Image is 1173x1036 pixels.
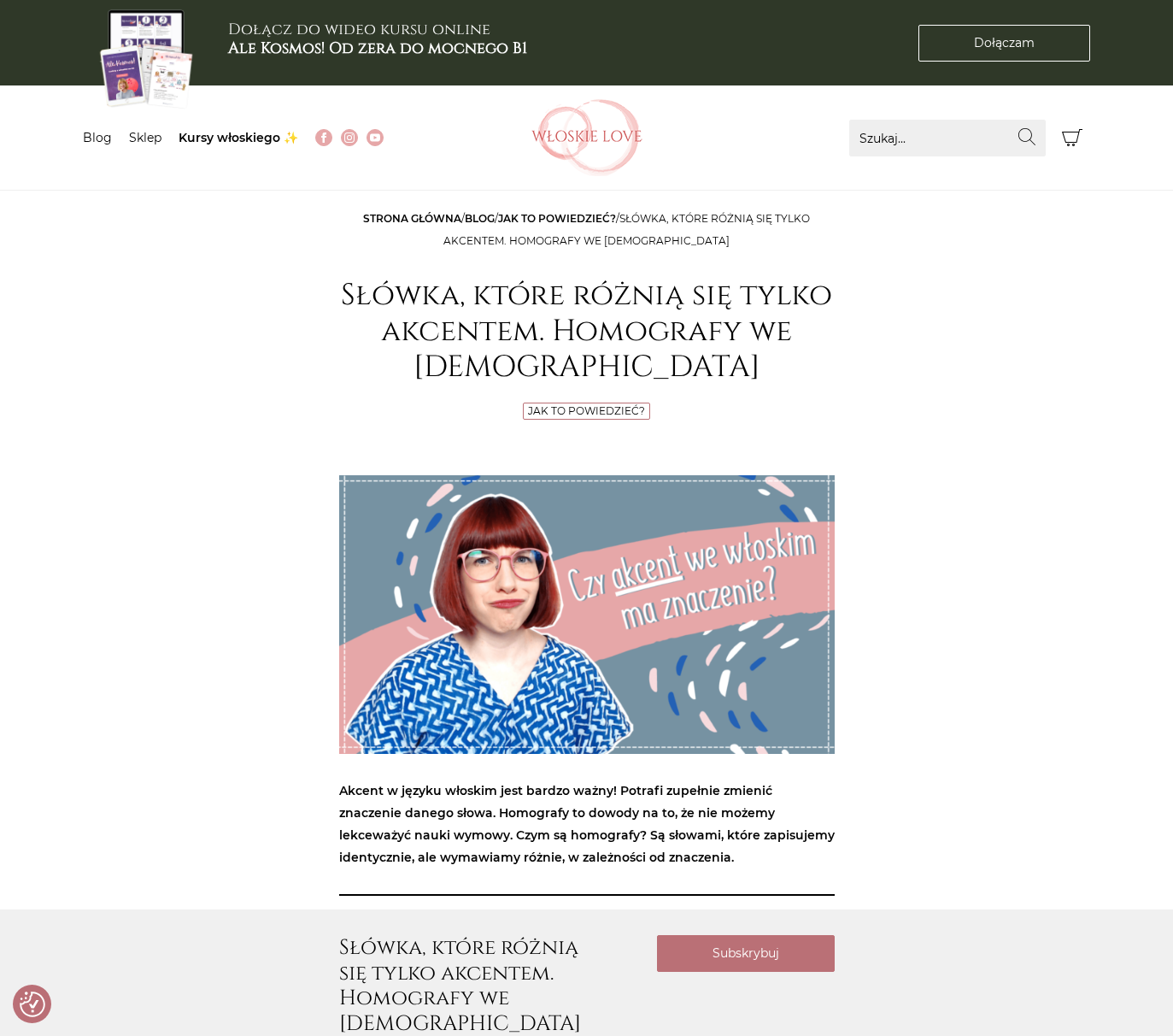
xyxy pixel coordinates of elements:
[531,99,642,176] img: Włoskielove
[918,25,1090,62] a: Dołączam
[363,212,810,247] span: / / /
[20,992,45,1017] img: Revisit consent button
[443,212,810,247] span: Słówka, które różnią się tylko akcentem. Homografy we [DEMOGRAPHIC_DATA]
[20,992,45,1017] button: Preferencje co do zgód
[465,212,495,225] a: Blog
[363,212,461,225] a: Strona główna
[339,935,587,1036] h3: Słówka, które różnią się tylko akcentem. Homografy we [DEMOGRAPHIC_DATA]
[179,130,298,145] a: Kursy włoskiego ✨
[129,130,161,145] a: Sklep
[528,404,645,417] a: Jak to powiedzieć?
[228,21,527,57] h3: Dołącz do wideo kursu online
[228,38,527,59] b: Ale Kosmos! Od zera do mocnego B1
[657,935,835,972] a: Subskrybuj
[1054,120,1091,156] button: Koszyk
[974,34,1035,52] span: Dołączam
[849,120,1046,156] input: Szukaj...
[339,278,835,386] h1: Słówka, które różnią się tylko akcentem. Homografy we [DEMOGRAPHIC_DATA]
[498,212,616,225] a: Jak to powiedzieć?
[83,130,112,145] a: Blog
[339,783,835,865] strong: Akcent w języku włoskim jest bardzo ważny! Potrafi zupełnie zmienić znaczenie danego słowa. Homog...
